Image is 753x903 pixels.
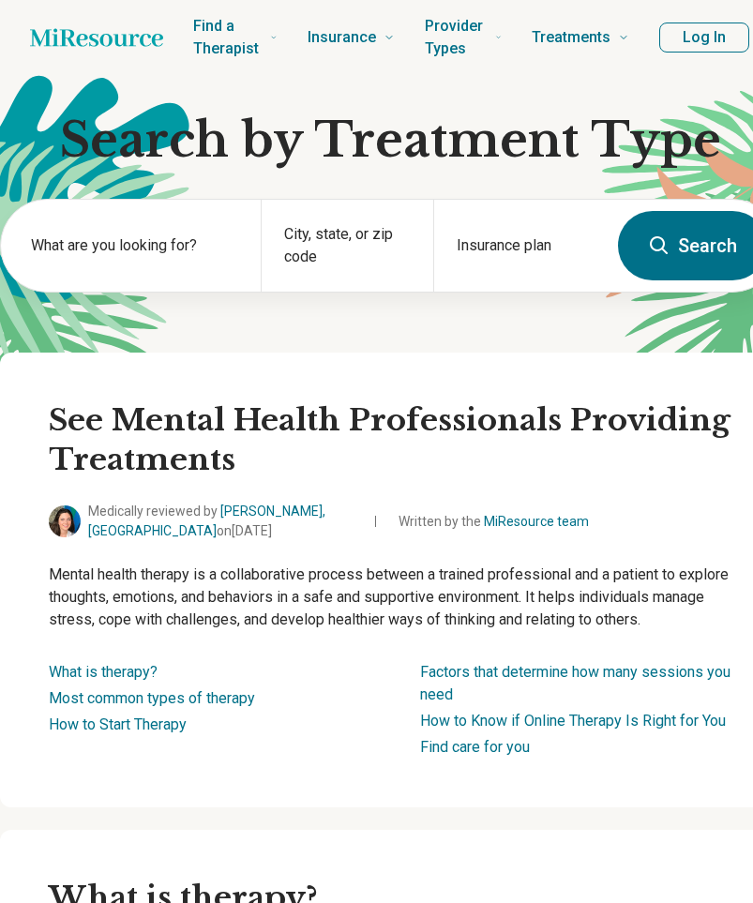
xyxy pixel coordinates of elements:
p: Mental health therapy is a collaborative process between a trained professional and a patient to ... [49,564,730,631]
label: What are you looking for? [31,234,238,257]
a: MiResource team [484,514,589,529]
a: Most common types of therapy [49,689,255,707]
a: Find care for you [420,738,530,756]
span: Provider Types [425,13,488,62]
span: Treatments [532,24,610,51]
a: How to Know if Online Therapy Is Right for You [420,712,726,730]
span: Insurance [308,24,376,51]
a: What is therapy? [49,663,158,681]
span: Medically reviewed by [88,502,356,541]
button: Log In [659,23,749,53]
a: Factors that determine how many sessions you need [420,663,730,703]
span: on [DATE] [217,523,272,538]
span: Written by the [399,512,589,532]
a: How to Start Therapy [49,715,187,733]
span: Find a Therapist [193,13,263,62]
a: Home page [30,19,163,56]
h2: See Mental Health Professionals Providing Treatments [49,401,730,479]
